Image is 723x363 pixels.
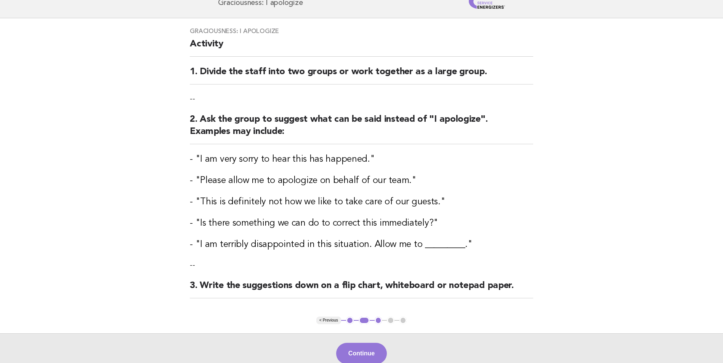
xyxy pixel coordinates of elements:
[190,153,533,166] h3: - "I am very sorry to hear this has happened."
[190,94,533,104] p: --
[190,113,533,144] h2: 2. Ask the group to suggest what can be said instead of "I apologize". Examples may include:
[190,196,533,208] h3: - "This is definitely not how we like to take care of our guests."
[190,27,533,35] h3: Graciousness: I apologize
[190,217,533,229] h3: - "Is there something we can do to correct this immediately?"
[190,239,533,251] h3: - "I am terribly disappointed in this situation. Allow me to _________."
[375,317,382,324] button: 3
[346,317,354,324] button: 1
[190,38,533,57] h2: Activity
[316,317,341,324] button: < Previous
[190,280,533,298] h2: 3. Write the suggestions down on a flip chart, whiteboard or notepad paper.
[190,175,533,187] h3: - "Please allow me to apologize on behalf of our team."
[359,317,370,324] button: 2
[190,66,533,84] h2: 1. Divide the staff into two groups or work together as a large group.
[190,260,533,271] p: --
